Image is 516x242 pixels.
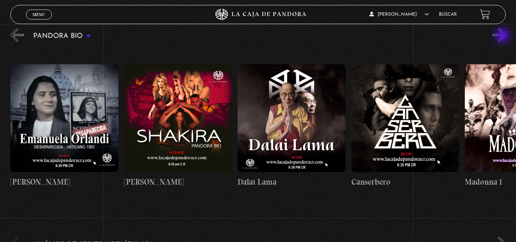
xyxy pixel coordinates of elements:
[10,176,118,188] h4: [PERSON_NAME]
[238,176,346,188] h4: Dalai Lama
[351,176,459,188] h4: Canserbero
[124,176,232,188] h4: [PERSON_NAME]
[33,32,91,40] h3: Pandora Bio
[369,12,429,17] span: [PERSON_NAME]
[480,9,490,19] a: View your shopping cart
[493,28,506,42] button: Next
[439,12,457,17] a: Buscar
[10,28,24,42] button: Previous
[124,47,232,205] a: [PERSON_NAME]
[238,47,346,205] a: Dalai Lama
[32,12,45,17] span: Menu
[30,18,48,24] span: Cerrar
[351,47,459,205] a: Canserbero
[10,47,118,205] a: [PERSON_NAME]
